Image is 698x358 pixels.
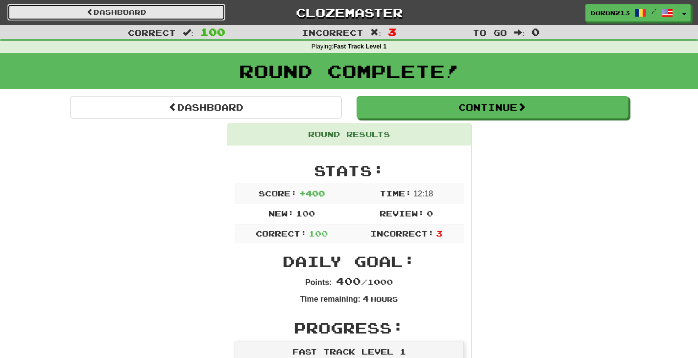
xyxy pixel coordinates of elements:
span: Incorrect: [370,229,434,238]
span: 0 [531,26,540,38]
span: Correct: [256,229,307,238]
h2: Stats: [235,163,464,179]
span: doron213 [591,8,630,17]
span: 0 [427,209,433,218]
span: 3 [436,229,442,238]
span: / [651,8,656,15]
h2: Progress: [235,320,464,336]
span: 4 [362,294,369,303]
strong: Fast Track Level 1 [334,43,387,50]
span: 100 [200,26,225,38]
div: Round Results [227,124,471,145]
span: / 1000 [336,277,393,286]
span: : [514,28,525,37]
small: Hours [371,295,398,303]
a: doron213 / [585,4,678,22]
h2: Daily Goal: [235,253,464,269]
span: : [370,28,381,37]
span: + 400 [299,189,325,198]
span: Review: [380,209,424,218]
strong: Time remaining: [300,295,361,303]
strong: Points: [305,278,332,286]
span: : [183,28,193,37]
span: 100 [309,229,328,238]
span: New: [268,209,294,218]
span: 100 [296,209,315,218]
span: 3 [388,26,396,38]
button: Continue [357,96,628,119]
span: Incorrect [302,27,363,37]
span: To go [473,27,507,37]
h1: Round Complete! [3,61,695,81]
span: Time: [380,189,411,198]
a: Dashboard [7,4,225,21]
span: 12 : 18 [413,190,433,198]
span: Score: [259,189,297,198]
span: 400 [336,275,361,287]
a: Clozemaster [240,4,458,21]
span: Correct [128,27,176,37]
a: Dashboard [70,96,342,119]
